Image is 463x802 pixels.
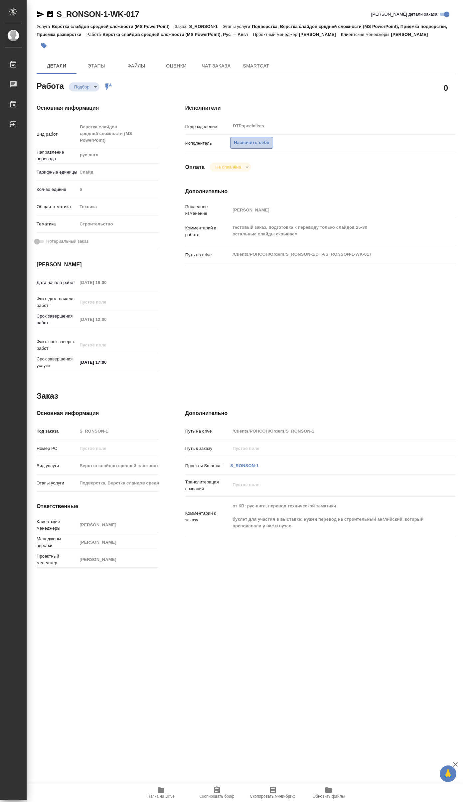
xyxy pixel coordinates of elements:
button: Назначить себя [230,137,273,149]
input: Пустое поле [77,297,135,307]
input: Пустое поле [230,426,433,436]
h4: Основная информация [37,104,159,112]
p: Путь на drive [185,252,231,258]
input: Пустое поле [77,555,158,564]
p: Комментарий к работе [185,225,231,238]
p: S_RONSON-1 [189,24,223,29]
span: SmartCat [240,62,272,70]
p: Факт. срок заверш. работ [37,338,77,352]
p: Вид услуги [37,463,77,469]
p: Этапы услуги [223,24,252,29]
p: Тарифные единицы [37,169,77,176]
span: [PERSON_NAME] детали заказа [371,11,437,18]
button: Скопировать ссылку для ЯМессенджера [37,10,45,18]
p: Заказ: [175,24,189,29]
p: [PERSON_NAME] [391,32,433,37]
a: S_RONSON-1 [230,463,259,468]
button: Добавить тэг [37,38,51,53]
p: Вид работ [37,131,77,138]
p: Последнее изменение [185,203,231,217]
input: Пустое поле [77,426,158,436]
h2: Работа [37,79,64,91]
button: Подбор [72,84,91,90]
h4: [PERSON_NAME] [37,261,159,269]
button: Не оплачена [213,164,243,170]
p: Путь к заказу [185,445,231,452]
p: Транслитерация названий [185,479,231,492]
h2: 0 [444,82,448,93]
h4: Дополнительно [185,409,456,417]
a: S_RONSON-1-WK-017 [57,10,139,19]
p: Срок завершения услуги [37,356,77,369]
p: Верстка слайдов средней сложности (MS PowerPoint), Рус → Англ [102,32,253,37]
p: Тематика [37,221,77,227]
span: Этапы [80,62,112,70]
button: 🙏 [440,765,456,782]
p: Подразделение [185,123,231,130]
input: Пустое поле [77,461,158,470]
input: Пустое поле [77,315,135,324]
p: Факт. дата начала работ [37,296,77,309]
input: Пустое поле [230,444,433,453]
p: Этапы услуги [37,480,77,486]
h4: Основная информация [37,409,159,417]
input: ✎ Введи что-нибудь [77,357,135,367]
textarea: тестовый заказ, подготовка к переводу только слайдов 25-30 остальные слайды скрываем [230,222,433,240]
div: Подбор [69,82,99,91]
h4: Исполнители [185,104,456,112]
h4: Дополнительно [185,188,456,196]
p: Номер РО [37,445,77,452]
p: Проекты Smartcat [185,463,231,469]
div: Подбор [210,163,251,172]
span: Файлы [120,62,152,70]
p: Клиентские менеджеры [37,518,77,532]
input: Пустое поле [77,444,158,453]
span: Чат заказа [200,62,232,70]
p: Срок завершения работ [37,313,77,326]
textarea: /Clients/РОНСОН/Orders/S_RONSON-1/DTP/S_RONSON-1-WK-017 [230,249,433,260]
div: Техника [77,201,158,212]
input: Пустое поле [230,205,433,215]
p: Путь на drive [185,428,231,435]
h2: Заказ [37,391,58,401]
p: Менеджеры верстки [37,536,77,549]
p: Верстка слайдов средней сложности (MS PowerPoint) [52,24,175,29]
p: Клиентские менеджеры [341,32,391,37]
p: [PERSON_NAME] [299,32,341,37]
p: Исполнитель [185,140,231,147]
input: Пустое поле [77,520,158,530]
p: Работа [86,32,103,37]
p: Проектный менеджер [37,553,77,566]
span: Оценки [160,62,192,70]
input: Пустое поле [77,478,158,488]
input: Пустое поле [77,278,135,287]
span: 🙏 [442,767,454,781]
p: Кол-во единиц [37,186,77,193]
button: Скопировать ссылку [46,10,54,18]
div: Слайд [77,167,158,178]
p: Код заказа [37,428,77,435]
p: Комментарий к заказу [185,510,231,523]
input: Пустое поле [77,537,158,547]
p: Направление перевода [37,149,77,162]
p: Проектный менеджер [253,32,299,37]
p: Общая тематика [37,203,77,210]
p: Дата начала работ [37,279,77,286]
input: Пустое поле [77,340,135,350]
span: Нотариальный заказ [46,238,88,245]
input: Пустое поле [77,185,158,194]
h4: Оплата [185,163,205,171]
textarea: от КВ: рус-англ, перевод технической тематики буклет для участия в выставке; нужен перевод на стр... [230,500,433,532]
div: Строительство [77,218,158,230]
span: Назначить себя [234,139,269,147]
p: Услуга [37,24,52,29]
h4: Ответственные [37,502,159,510]
span: Детали [41,62,73,70]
